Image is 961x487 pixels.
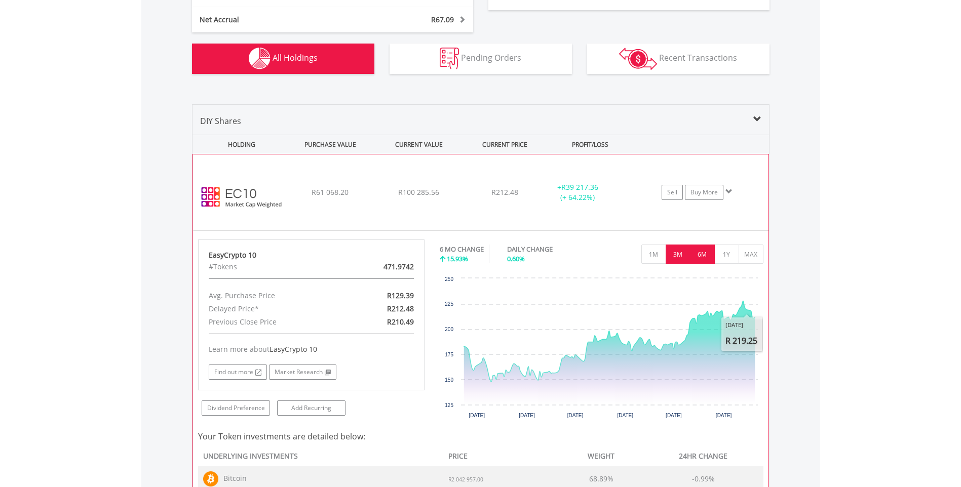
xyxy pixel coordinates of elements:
[203,471,218,486] img: TOKEN.BTC.png
[312,187,349,197] span: R61 068.20
[387,291,414,300] span: R129.39
[685,185,723,200] a: Buy More
[445,402,453,408] text: 125
[659,52,737,63] span: Recent Transactions
[209,364,267,380] a: Find out more
[209,344,414,354] div: Learn more about
[445,301,453,307] text: 225
[376,135,463,154] div: CURRENT VALUE
[200,115,241,127] span: DIY Shares
[618,413,634,418] text: [DATE]
[540,182,616,202] div: + (+ 64.22%)
[448,476,483,483] span: R2 042 957.00
[249,48,271,69] img: holdings-wht.png
[445,327,453,332] text: 200
[445,352,453,357] text: 175
[440,245,484,254] div: 6 MO CHANGE
[507,245,588,254] div: DAILY CHANGE
[445,377,453,383] text: 150
[469,413,485,418] text: [DATE]
[443,448,559,466] th: PRICE
[464,135,545,154] div: CURRENT PRICE
[567,413,584,418] text: [DATE]
[587,44,770,74] button: Recent Transactions
[666,413,682,418] text: [DATE]
[398,187,439,197] span: R100 285.56
[348,260,421,273] div: 471.9742
[662,185,683,200] a: Sell
[201,302,348,315] div: Delayed Price*
[273,52,318,63] span: All Holdings
[198,167,285,228] img: EC10.EC.EC10.png
[431,15,454,24] span: R67.09
[193,135,285,154] div: HOLDING
[270,344,317,354] span: EasyCrypto 10
[445,276,453,282] text: 250
[440,48,459,69] img: pending_instructions-wht.png
[387,304,414,313] span: R212.48
[690,245,715,264] button: 6M
[192,44,374,74] button: All Holdings
[440,273,763,425] div: Chart. Highcharts interactive chart.
[447,254,468,263] span: 15.93%
[287,135,374,154] div: PURCHASE VALUE
[559,448,643,466] th: WEIGHT
[201,260,348,273] div: #Tokens
[666,245,690,264] button: 3M
[390,44,572,74] button: Pending Orders
[192,15,356,25] div: Net Accrual
[461,52,521,63] span: Pending Orders
[491,187,518,197] span: R212.48
[739,245,763,264] button: MAX
[507,254,525,263] span: 0.60%
[716,413,732,418] text: [DATE]
[201,289,348,302] div: Avg. Purchase Price
[519,413,535,418] text: [DATE]
[198,448,443,466] th: UNDERLYING INVESTMENTS
[547,135,634,154] div: PROFIT/LOSS
[619,48,657,70] img: transactions-zar-wht.png
[714,245,739,264] button: 1Y
[561,182,598,192] span: R39 217.36
[440,273,763,425] svg: Interactive chart
[209,250,414,260] div: EasyCrypto 10
[269,364,336,380] a: Market Research
[277,400,345,416] a: Add Recurring
[198,430,763,442] h4: Your Token investments are detailed below:
[387,317,414,327] span: R210.49
[218,473,247,483] span: Bitcoin
[643,448,763,466] th: 24HR CHANGE
[202,400,270,416] a: Dividend Preference
[641,245,666,264] button: 1M
[201,315,348,329] div: Previous Close Price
